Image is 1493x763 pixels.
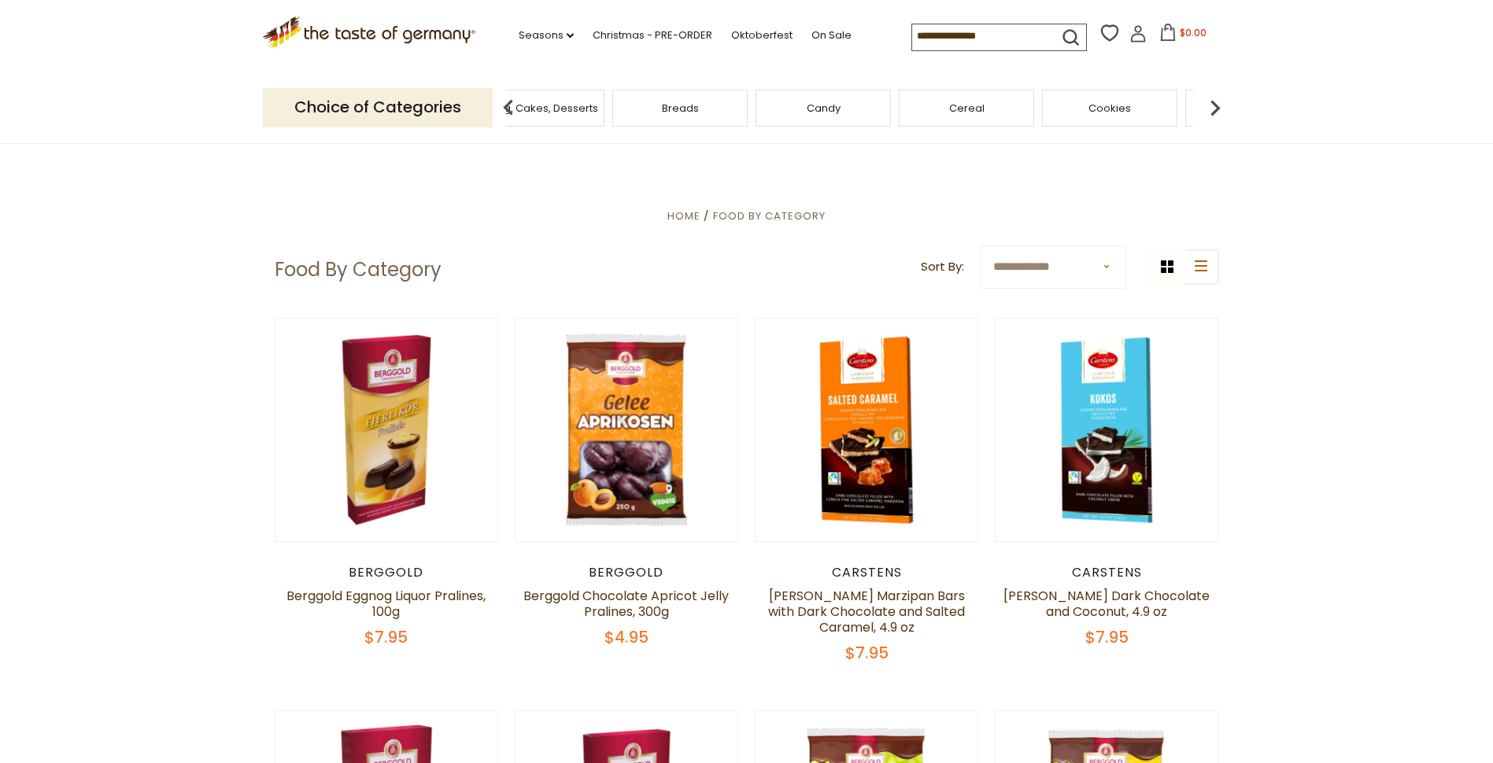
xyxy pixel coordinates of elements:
[519,27,574,44] a: Seasons
[921,257,964,277] label: Sort By:
[604,626,649,648] span: $4.95
[713,208,826,223] a: Food By Category
[275,258,442,282] h1: Food By Category
[523,587,729,621] a: Berggold Chocolate Apricot Jelly Pralines, 300g
[1180,26,1207,39] span: $0.00
[275,319,498,541] img: Berggold Eggnog Liquor Pralines, 100g
[949,102,985,114] a: Cereal
[756,319,978,541] img: Carstens Luebecker Marzipan Bars with Dark Chocolate and Salted Caramel, 4.9 oz
[1085,626,1129,648] span: $7.95
[516,319,738,541] img: Berggold Chocolate Apricot Jelly Pralines, 300g
[593,27,712,44] a: Christmas - PRE-ORDER
[1199,92,1231,123] img: next arrow
[995,565,1219,581] div: Carstens
[493,92,524,123] img: previous arrow
[811,27,852,44] a: On Sale
[731,27,793,44] a: Oktoberfest
[845,642,889,664] span: $7.95
[768,587,965,636] a: [PERSON_NAME] Marzipan Bars with Dark Chocolate and Salted Caramel, 4.9 oz
[476,102,598,114] a: Baking, Cakes, Desserts
[1088,102,1131,114] a: Cookies
[667,208,700,223] a: Home
[275,565,499,581] div: Berggold
[996,319,1218,541] img: Carstens Luebecker Dark Chocolate and Coconut, 4.9 oz
[807,102,841,114] a: Candy
[1150,24,1217,47] button: $0.00
[515,565,739,581] div: Berggold
[1003,587,1210,621] a: [PERSON_NAME] Dark Chocolate and Coconut, 4.9 oz
[662,102,699,114] a: Breads
[364,626,408,648] span: $7.95
[286,587,486,621] a: Berggold Eggnog Liquor Pralines, 100g
[263,88,493,127] p: Choice of Categories
[755,565,979,581] div: Carstens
